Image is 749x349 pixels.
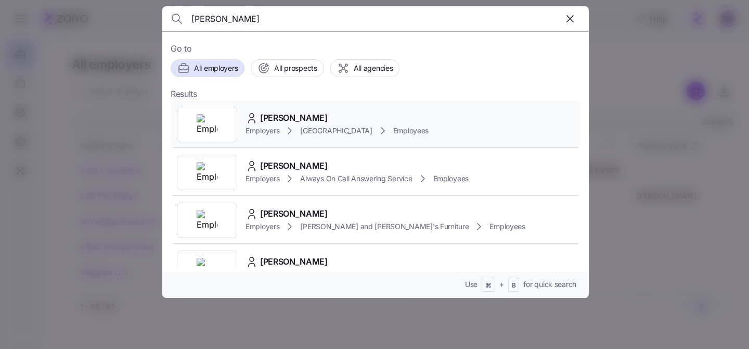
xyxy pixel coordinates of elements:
img: Employer logo [197,210,217,231]
span: ⌘ [485,281,492,290]
span: All employers [194,63,238,73]
span: All prospects [274,63,317,73]
span: Employers [246,221,279,232]
span: Employers [246,126,279,136]
span: [PERSON_NAME] [260,207,328,220]
button: All prospects [251,59,324,77]
img: Employer logo [197,162,217,183]
span: Employees [489,221,525,232]
span: B [512,281,516,290]
span: + [499,279,504,290]
span: [PERSON_NAME] and [PERSON_NAME]'s Furniture [300,221,469,232]
span: [PERSON_NAME] [260,111,328,124]
span: Results [171,88,197,101]
button: All employers [171,59,244,77]
button: All agencies [330,59,400,77]
span: All agencies [354,63,393,73]
img: Employer logo [197,114,217,135]
span: Always On Call Answering Service [300,173,412,184]
img: Employer logo [197,258,217,279]
span: [GEOGRAPHIC_DATA] [300,126,372,136]
span: for quick search [523,279,576,290]
span: [PERSON_NAME] [260,255,328,268]
span: Use [465,279,477,290]
span: Employees [393,126,429,136]
span: Go to [171,42,580,55]
span: Employees [433,173,469,184]
span: Employers [246,173,279,184]
span: [PERSON_NAME] [260,159,328,172]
